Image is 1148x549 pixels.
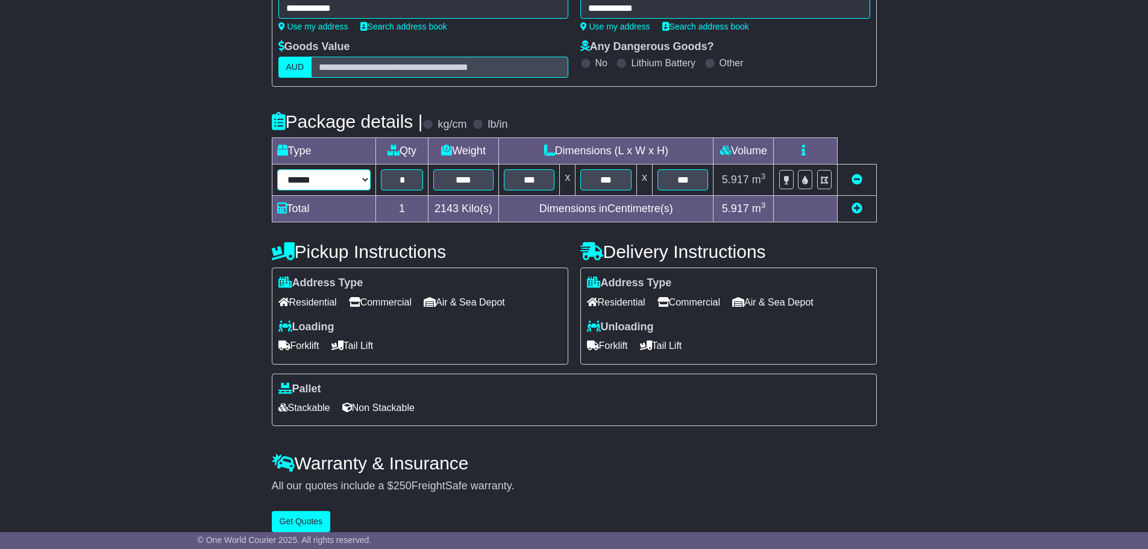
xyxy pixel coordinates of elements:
[587,277,672,290] label: Address Type
[278,398,330,417] span: Stackable
[278,22,348,31] a: Use my address
[752,174,766,186] span: m
[488,118,507,131] label: lb/in
[438,118,466,131] label: kg/cm
[631,57,695,69] label: Lithium Battery
[498,196,713,222] td: Dimensions in Centimetre(s)
[732,293,814,312] span: Air & Sea Depot
[595,57,607,69] label: No
[272,111,423,131] h4: Package details |
[636,165,652,196] td: x
[752,202,766,215] span: m
[349,293,412,312] span: Commercial
[278,321,334,334] label: Loading
[662,22,749,31] a: Search address book
[272,480,877,493] div: All our quotes include a $ FreightSafe warranty.
[272,138,375,165] td: Type
[331,336,374,355] span: Tail Lift
[375,138,428,165] td: Qty
[434,202,459,215] span: 2143
[375,196,428,222] td: 1
[587,336,628,355] span: Forklift
[761,201,766,210] sup: 3
[428,138,499,165] td: Weight
[580,40,714,54] label: Any Dangerous Goods?
[720,57,744,69] label: Other
[424,293,505,312] span: Air & Sea Depot
[198,535,372,545] span: © One World Courier 2025. All rights reserved.
[761,172,766,181] sup: 3
[852,174,862,186] a: Remove this item
[587,321,654,334] label: Unloading
[278,293,337,312] span: Residential
[278,40,350,54] label: Goods Value
[278,57,312,78] label: AUD
[498,138,713,165] td: Dimensions (L x W x H)
[278,336,319,355] span: Forklift
[714,138,774,165] td: Volume
[272,453,877,473] h4: Warranty & Insurance
[272,196,375,222] td: Total
[272,242,568,262] h4: Pickup Instructions
[560,165,576,196] td: x
[580,22,650,31] a: Use my address
[394,480,412,492] span: 250
[852,202,862,215] a: Add new item
[580,242,877,262] h4: Delivery Instructions
[657,293,720,312] span: Commercial
[342,398,415,417] span: Non Stackable
[722,202,749,215] span: 5.917
[640,336,682,355] span: Tail Lift
[428,196,499,222] td: Kilo(s)
[278,277,363,290] label: Address Type
[272,511,331,532] button: Get Quotes
[278,383,321,396] label: Pallet
[722,174,749,186] span: 5.917
[360,22,447,31] a: Search address book
[587,293,645,312] span: Residential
